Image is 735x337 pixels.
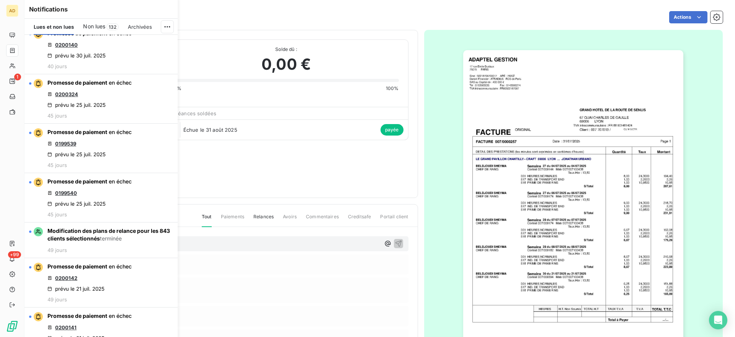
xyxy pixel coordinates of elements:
[183,127,237,133] span: Échue le 31 août 2025
[47,312,107,319] span: Promesse de paiement
[261,53,311,76] span: 0,00 €
[14,74,21,80] span: 1
[8,251,21,258] span: +99
[669,11,707,23] button: Actions
[47,201,106,207] div: prévu le 25 juil. 2025
[386,85,399,92] span: 100%
[24,173,178,222] button: Promesse de paiement en échec0199540prévu le 25 juil. 202545 jours
[174,46,399,53] span: Solde dû :
[24,25,178,74] button: Promesse de paiement en échec0200140prévu le 30 juil. 202540 jours
[24,258,178,308] button: Promesse de paiement en échec0200142prévu le 21 juil. 202549 jours
[47,151,106,157] div: prévu le 25 juil. 2025
[109,263,132,270] span: en échec
[202,213,212,227] span: Tout
[306,213,339,226] span: Commentaires
[100,235,122,242] span: terminée
[47,247,67,253] span: 49 jours
[55,190,77,196] a: 0199540
[6,5,18,17] div: AD
[47,63,67,69] span: 40 jours
[348,213,371,226] span: Creditsafe
[109,178,132,185] span: en échec
[221,213,244,226] span: Paiements
[109,79,132,86] span: en échec
[47,227,170,242] span: Modification des plans de relance pour les 843 clients sélectionnés
[55,91,78,97] a: 0200324
[128,24,152,30] span: Archivées
[47,178,107,185] span: Promesse de paiement
[47,52,106,59] div: prévu le 30 juil. 2025
[109,312,132,319] span: en échec
[29,5,173,14] h6: Notifications
[24,74,178,124] button: Promesse de paiement en échec0200324prévu le 25 juil. 202545 jours
[47,129,107,135] span: Promesse de paiement
[106,23,119,30] span: 132
[47,296,67,303] span: 49 jours
[24,222,178,258] button: Modification des plans de relance pour les 843 clients sélectionnésterminée49 jours
[47,286,105,292] div: prévu le 21 juil. 2025
[381,124,403,136] span: payée
[83,23,105,30] span: Non lues
[380,213,408,226] span: Portail client
[34,24,74,30] span: Lues et non lues
[55,324,77,330] a: 0200141
[55,275,77,281] a: 0200142
[169,110,217,116] span: Échéances soldées
[109,129,132,135] span: en échec
[47,79,107,86] span: Promesse de paiement
[6,320,18,332] img: Logo LeanPay
[47,102,106,108] div: prévu le 25 juil. 2025
[55,42,78,48] a: 0200140
[47,263,107,270] span: Promesse de paiement
[47,162,67,168] span: 45 jours
[47,113,67,119] span: 45 jours
[55,141,76,147] a: 0199539
[47,211,67,218] span: 45 jours
[283,213,297,226] span: Avoirs
[24,124,178,173] button: Promesse de paiement en échec0199539prévu le 25 juil. 202545 jours
[709,311,727,329] div: Open Intercom Messenger
[253,213,274,226] span: Relances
